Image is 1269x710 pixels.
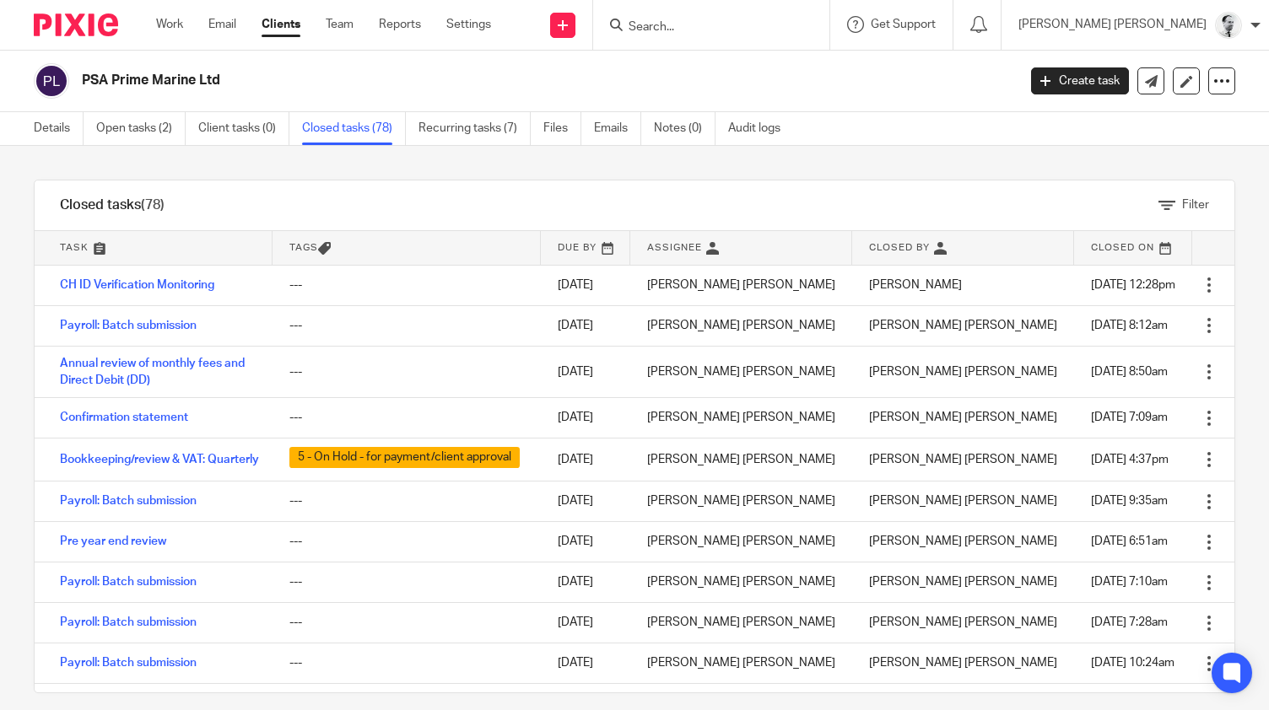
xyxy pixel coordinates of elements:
a: Email [208,16,236,33]
span: [PERSON_NAME] [PERSON_NAME] [869,617,1057,629]
a: Annual review of monthly fees and Direct Debit (DD) [60,358,245,386]
span: [PERSON_NAME] [PERSON_NAME] [869,536,1057,548]
a: Audit logs [728,112,793,145]
td: [DATE] [541,562,630,603]
td: [DATE] [541,398,630,438]
a: Payroll: Batch submission [60,576,197,588]
td: [DATE] [541,346,630,398]
img: Mass_2025.jpg [1215,12,1242,39]
span: [DATE] 8:50am [1091,366,1168,378]
a: Client tasks (0) [198,112,289,145]
a: Pre year end review [60,535,166,547]
td: [PERSON_NAME] [PERSON_NAME] [630,438,852,481]
h2: PSA Prime Marine Ltd [82,72,821,89]
td: [PERSON_NAME] [PERSON_NAME] [630,305,852,346]
a: Payroll: Batch submission [60,616,197,628]
a: Closed tasks (78) [302,112,406,145]
div: --- [289,317,524,334]
a: Files [543,112,581,145]
td: [PERSON_NAME] [PERSON_NAME] [630,346,852,398]
a: Open tasks (2) [96,112,186,145]
td: [PERSON_NAME] [PERSON_NAME] [630,562,852,603]
a: Details [34,112,84,145]
div: --- [289,409,524,426]
td: [DATE] [541,643,630,684]
td: [DATE] [541,305,630,346]
div: --- [289,654,524,671]
div: --- [289,363,524,380]
a: Settings [446,16,491,33]
span: [PERSON_NAME] [PERSON_NAME] [869,496,1057,508]
span: [DATE] 7:09am [1091,412,1168,424]
span: (78) [141,198,165,212]
a: Emails [594,112,641,145]
span: [PERSON_NAME] [PERSON_NAME] [869,366,1057,378]
a: Bookkeeping/review & VAT: Quarterly [60,454,259,465]
span: [PERSON_NAME] [PERSON_NAME] [869,412,1057,424]
span: [DATE] 6:51am [1091,536,1168,548]
h1: Closed tasks [60,196,165,214]
td: [PERSON_NAME] [PERSON_NAME] [630,643,852,684]
a: CH ID Verification Monitoring [60,279,214,291]
div: --- [289,492,524,509]
span: [PERSON_NAME] [PERSON_NAME] [869,577,1057,589]
input: Search [627,20,779,35]
div: --- [289,533,524,550]
td: [PERSON_NAME] [PERSON_NAME] [630,398,852,438]
span: [DATE] 12:28pm [1091,279,1175,291]
td: [PERSON_NAME] [PERSON_NAME] [630,265,852,305]
a: Notes (0) [654,112,715,145]
div: --- [289,614,524,631]
span: 5 - On Hold - for payment/client approval [289,447,520,468]
span: [PERSON_NAME] [PERSON_NAME] [869,320,1057,331]
span: Get Support [871,19,936,30]
td: [DATE] [541,481,630,522]
td: [DATE] [541,522,630,562]
a: Reports [379,16,421,33]
a: Payroll: Batch submission [60,320,197,331]
span: [DATE] 7:28am [1091,617,1168,629]
td: [DATE] [541,265,630,305]
td: [DATE] [541,438,630,481]
td: [PERSON_NAME] [PERSON_NAME] [630,603,852,643]
span: [DATE] 7:10am [1091,577,1168,589]
div: --- [289,277,524,293]
span: [DATE] 8:12am [1091,320,1168,331]
a: Recurring tasks (7) [418,112,531,145]
a: Create task [1031,67,1129,94]
td: [DATE] [541,603,630,643]
td: [PERSON_NAME] [PERSON_NAME] [630,481,852,522]
img: svg%3E [34,63,69,99]
div: --- [289,573,524,590]
span: [DATE] 4:37pm [1091,454,1169,465]
img: Pixie [34,13,118,36]
th: Tags [273,231,541,265]
p: [PERSON_NAME] [PERSON_NAME] [1018,16,1207,33]
span: [DATE] 9:35am [1091,496,1168,508]
span: [DATE] 10:24am [1091,658,1174,670]
span: [PERSON_NAME] [PERSON_NAME] [869,658,1057,670]
a: Payroll: Batch submission [60,657,197,669]
a: Team [326,16,354,33]
a: Payroll: Batch submission [60,495,197,507]
span: [PERSON_NAME] [PERSON_NAME] [869,454,1057,465]
a: Work [156,16,183,33]
td: [PERSON_NAME] [PERSON_NAME] [630,522,852,562]
a: Clients [262,16,300,33]
span: [PERSON_NAME] [869,279,962,291]
a: Confirmation statement [60,411,188,423]
span: Filter [1182,199,1209,211]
